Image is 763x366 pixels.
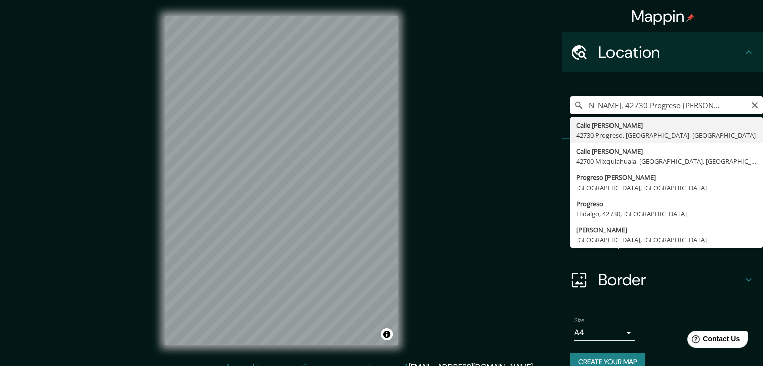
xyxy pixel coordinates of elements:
h4: Layout [598,230,743,250]
button: Clear [751,100,759,109]
div: Layout [562,220,763,260]
div: Calle [PERSON_NAME] [576,120,757,130]
div: 42700 Mixquiahuala, [GEOGRAPHIC_DATA], [GEOGRAPHIC_DATA] [576,156,757,166]
div: A4 [574,325,635,341]
label: Size [574,316,585,325]
div: [PERSON_NAME] [576,225,757,235]
iframe: Help widget launcher [674,327,752,355]
div: Style [562,179,763,220]
h4: Border [598,270,743,290]
div: Hidalgo, 42730, [GEOGRAPHIC_DATA] [576,209,757,219]
div: Progreso [PERSON_NAME] [576,172,757,182]
div: Location [562,32,763,72]
div: [GEOGRAPHIC_DATA], [GEOGRAPHIC_DATA] [576,235,757,245]
h4: Location [598,42,743,62]
div: Calle [PERSON_NAME] [576,146,757,156]
input: Pick your city or area [570,96,763,114]
div: Border [562,260,763,300]
div: Progreso [576,199,757,209]
canvas: Map [165,16,398,345]
h4: Mappin [631,6,695,26]
div: Pins [562,139,763,179]
button: Toggle attribution [381,328,393,340]
div: 42730 Progreso, [GEOGRAPHIC_DATA], [GEOGRAPHIC_DATA] [576,130,757,140]
img: pin-icon.png [686,14,694,22]
div: [GEOGRAPHIC_DATA], [GEOGRAPHIC_DATA] [576,182,757,193]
